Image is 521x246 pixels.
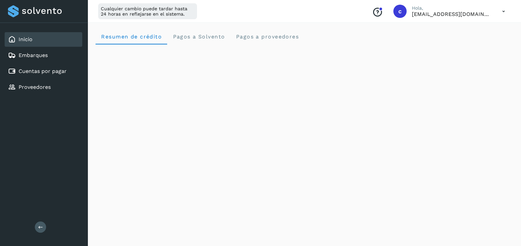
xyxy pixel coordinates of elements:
[98,3,197,19] div: Cualquier cambio puede tardar hasta 24 horas en reflejarse en el sistema.
[412,5,491,11] p: Hola,
[172,33,225,40] span: Pagos a Solvento
[235,33,299,40] span: Pagos a proveedores
[5,64,82,79] div: Cuentas por pagar
[19,36,33,42] a: Inicio
[5,80,82,94] div: Proveedores
[412,11,491,17] p: contabilidad@primelogistics.com.mx
[19,68,67,74] a: Cuentas por pagar
[19,84,51,90] a: Proveedores
[5,48,82,63] div: Embarques
[19,52,48,58] a: Embarques
[101,33,162,40] span: Resumen de crédito
[5,32,82,47] div: Inicio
